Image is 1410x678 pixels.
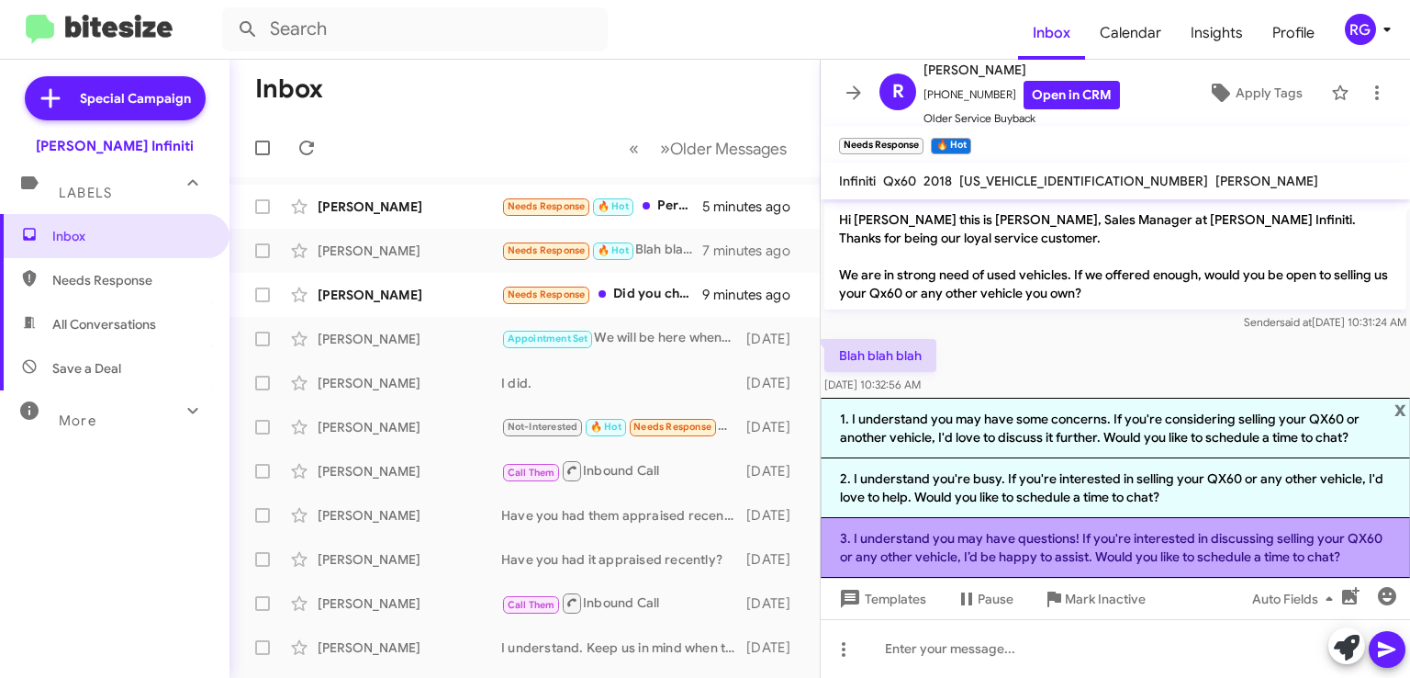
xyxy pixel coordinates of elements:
span: Older Messages [670,139,787,159]
span: R [892,77,904,107]
div: Blah blah blah [501,240,702,261]
button: Apply Tags [1187,76,1322,109]
a: Inbox [1018,6,1085,60]
span: Needs Response [633,421,711,433]
span: 🔥 Hot [598,200,629,212]
input: Search [222,7,608,51]
button: Templates [821,582,941,616]
li: 2. I understand you're busy. If you're interested in selling your QX60 or any other vehicle, I'd ... [821,458,1410,518]
small: Needs Response [839,138,923,154]
span: Mark Inactive [1065,582,1146,616]
span: Appointment Set [508,333,588,345]
li: 1. I understand you may have some concerns. If you're considering selling your QX60 or another ve... [821,398,1410,458]
span: Needs Response [508,244,586,256]
span: [PHONE_NUMBER] [923,81,1120,109]
div: [DATE] [746,418,805,436]
div: [PERSON_NAME] [318,506,501,525]
div: [PERSON_NAME] [318,418,501,436]
span: Save a Deal [52,359,121,378]
a: Special Campaign [25,76,206,120]
nav: Page navigation example [619,130,798,167]
span: Qx60 [883,173,916,189]
span: said at [1280,315,1312,329]
button: RG [1329,14,1390,45]
div: [PERSON_NAME] [318,374,501,392]
div: [PERSON_NAME] [318,594,501,613]
span: » [660,137,670,160]
div: [PERSON_NAME] [318,286,501,304]
span: Not-Interested [508,421,578,433]
div: Have you had it appraised recently? [501,550,746,569]
div: [PERSON_NAME] Infiniti [36,137,194,155]
a: Insights [1176,6,1258,60]
span: Needs Response [508,288,586,300]
div: I did. [501,374,746,392]
span: Call Them [508,599,555,611]
div: [DATE] [746,638,805,657]
div: Have you had them appraised recently? [501,506,746,525]
span: Needs Response [52,271,208,289]
span: [PERSON_NAME] [923,59,1120,81]
div: [DATE] [746,594,805,613]
h1: Inbox [255,74,323,104]
div: We will be here whenever you are ready. [501,328,746,349]
span: « [629,137,639,160]
span: 2018 [923,173,952,189]
div: RG [1345,14,1376,45]
span: Labels [59,185,112,201]
button: Mark Inactive [1028,582,1160,616]
div: [PERSON_NAME] [318,638,501,657]
span: Infiniti [839,173,876,189]
div: Inbound Call [501,459,746,482]
span: More [59,412,96,429]
span: Call Them [508,467,555,479]
p: Blah blah blah [824,339,936,372]
small: 🔥 Hot [931,138,970,154]
span: All Conversations [52,315,156,333]
div: [DATE] [746,374,805,392]
a: Profile [1258,6,1329,60]
span: Older Service Buyback [923,109,1120,128]
span: Special Campaign [80,89,191,107]
span: 🔥 Hot [590,421,621,433]
div: Perhaps [501,196,702,217]
a: Calendar [1085,6,1176,60]
button: Auto Fields [1237,582,1355,616]
div: 9 minutes ago [702,286,805,304]
div: Inbound Call [501,592,746,615]
div: Did you check the engine noise? [501,284,702,305]
div: I understand. Keep us in mind when the time does come. [501,638,746,657]
span: Sender [DATE] 10:31:24 AM [1244,315,1406,329]
div: [PERSON_NAME] [318,462,501,480]
div: 5 minutes ago [702,198,805,216]
span: Templates [835,582,926,616]
div: [PERSON_NAME] [318,198,501,216]
div: [PERSON_NAME] [318,550,501,569]
span: [DATE] 10:32:56 AM [824,378,921,391]
button: Previous [618,130,650,167]
div: [DATE] [746,462,805,480]
span: Apply Tags [1236,76,1303,109]
div: [DATE] [746,506,805,525]
li: 3. I understand you may have questions! If you're interested in discussing selling your QX60 or a... [821,518,1410,578]
button: Pause [941,582,1028,616]
span: [US_VEHICLE_IDENTIFICATION_NUMBER] [959,173,1208,189]
p: Hi [PERSON_NAME] this is [PERSON_NAME], Sales Manager at [PERSON_NAME] Infiniti. Thanks for being... [824,203,1406,310]
a: Open in CRM [1024,81,1120,109]
div: [DATE] [746,330,805,348]
span: 🔥 Hot [598,244,629,256]
div: 7 minutes ago [702,242,805,260]
div: [PERSON_NAME] [318,330,501,348]
span: Auto Fields [1252,582,1340,616]
span: [PERSON_NAME] [1215,173,1318,189]
span: Pause [978,582,1013,616]
span: Inbox [52,227,208,245]
span: Needs Response [508,200,586,212]
div: [DATE] [746,550,805,569]
div: [PERSON_NAME] [318,242,501,260]
div: Well I am at a set budget. [PERSON_NAME] knows the story about the Frontier Truck. Currently I ca... [501,416,746,437]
